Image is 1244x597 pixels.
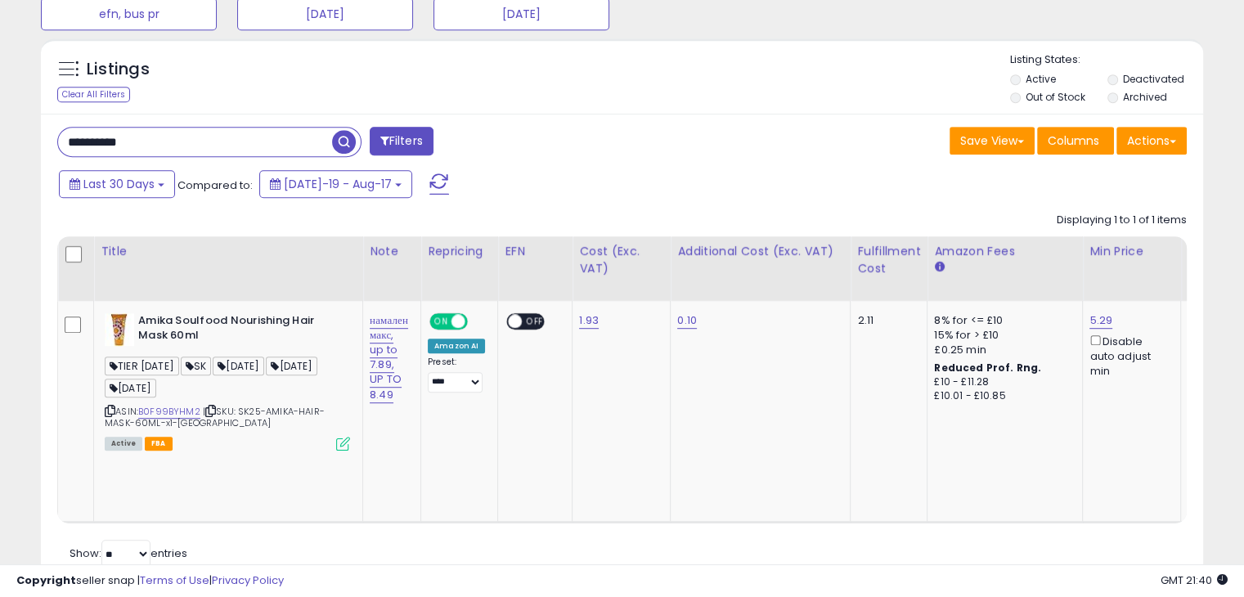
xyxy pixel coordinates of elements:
[145,437,173,451] span: FBA
[140,572,209,588] a: Terms of Use
[934,361,1041,375] b: Reduced Prof. Rng.
[428,357,485,393] div: Preset:
[934,313,1070,328] div: 8% for <= £10
[428,243,491,260] div: Repricing
[105,313,350,449] div: ASIN:
[1026,72,1056,86] label: Active
[505,243,565,260] div: EFN
[1089,243,1174,260] div: Min Price
[105,406,115,415] i: Click to copy
[70,545,187,561] span: Show: entries
[677,243,843,260] div: Additional Cost (Exc. VAT)
[934,375,1070,389] div: £10 - £11.28
[105,313,134,346] img: 41fglardy4L._SL40_.jpg
[266,357,317,375] span: [DATE]
[213,357,264,375] span: [DATE]
[16,572,76,588] strong: Copyright
[105,405,325,429] span: | SKU: SK25-AMIKA-HAIR-MASK-60ML-x1-[GEOGRAPHIC_DATA]
[105,379,156,397] span: [DATE]
[370,127,433,155] button: Filters
[87,58,150,81] h5: Listings
[857,243,920,277] div: Fulfillment Cost
[857,313,914,328] div: 2.11
[1089,332,1168,379] div: Disable auto adjust min
[677,312,697,329] a: 0.10
[259,170,412,198] button: [DATE]-19 - Aug-17
[284,176,392,192] span: [DATE]-19 - Aug-17
[138,313,337,348] b: Amika Soulfood Nourishing Hair Mask 60ml
[105,437,142,451] span: All listings currently available for purchase on Amazon
[1161,572,1228,588] span: 2025-09-17 21:40 GMT
[16,573,284,589] div: seller snap | |
[579,243,663,277] div: Cost (Exc. VAT)
[934,260,944,275] small: Amazon Fees.
[950,127,1035,155] button: Save View
[181,357,211,375] span: SK
[105,357,179,375] span: TIER [DATE]
[934,343,1070,357] div: £0.25 min
[370,243,414,260] div: Note
[1037,127,1114,155] button: Columns
[370,312,408,403] a: намален макс, up to 7.89, UP TO 8.49
[465,314,492,328] span: OFF
[57,87,130,102] div: Clear All Filters
[83,176,155,192] span: Last 30 Days
[1116,127,1187,155] button: Actions
[205,406,216,415] i: Click to copy
[431,314,451,328] span: ON
[101,243,356,260] div: Title
[1010,52,1203,68] p: Listing States:
[1122,72,1183,86] label: Deactivated
[1048,132,1099,149] span: Columns
[177,177,253,193] span: Compared to:
[138,405,200,419] a: B0F99BYHM2
[1122,90,1166,104] label: Archived
[934,328,1070,343] div: 15% for > £10
[428,339,485,353] div: Amazon AI
[212,572,284,588] a: Privacy Policy
[59,170,175,198] button: Last 30 Days
[1057,213,1187,228] div: Displaying 1 to 1 of 1 items
[934,389,1070,403] div: £10.01 - £10.85
[579,312,599,329] a: 1.93
[1089,312,1112,329] a: 5.29
[1026,90,1085,104] label: Out of Stock
[523,314,549,328] span: OFF
[934,243,1076,260] div: Amazon Fees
